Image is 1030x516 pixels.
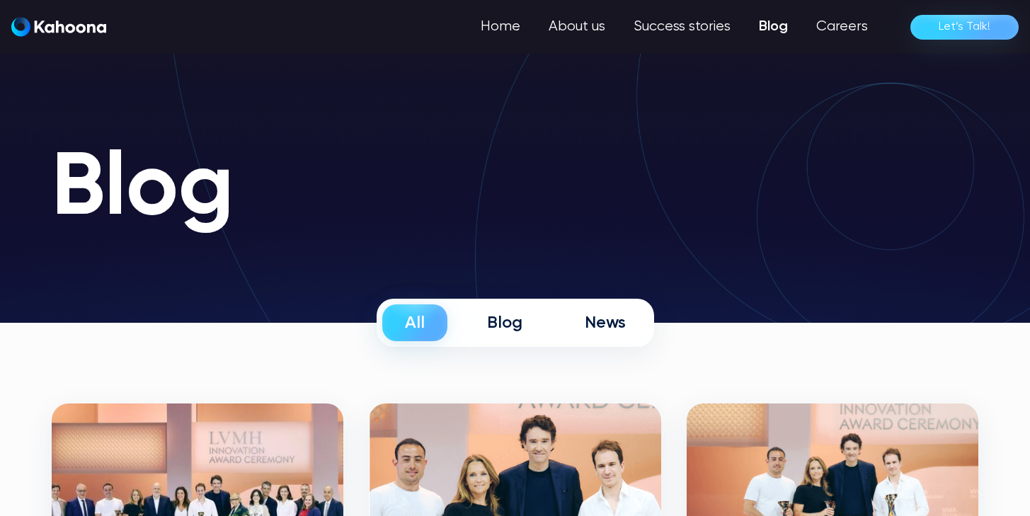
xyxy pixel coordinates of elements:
a: Blog [745,13,802,41]
a: home [11,17,106,38]
div: News [585,312,626,333]
div: Let’s Talk! [939,16,990,38]
h1: Blog [52,142,979,238]
a: Home [467,13,534,41]
a: Success stories [619,13,745,41]
div: Blog [487,312,522,333]
div: All [405,312,425,333]
a: Careers [802,13,882,41]
a: About us [534,13,619,41]
img: Kahoona logo white [11,17,106,37]
a: Let’s Talk! [910,15,1019,40]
